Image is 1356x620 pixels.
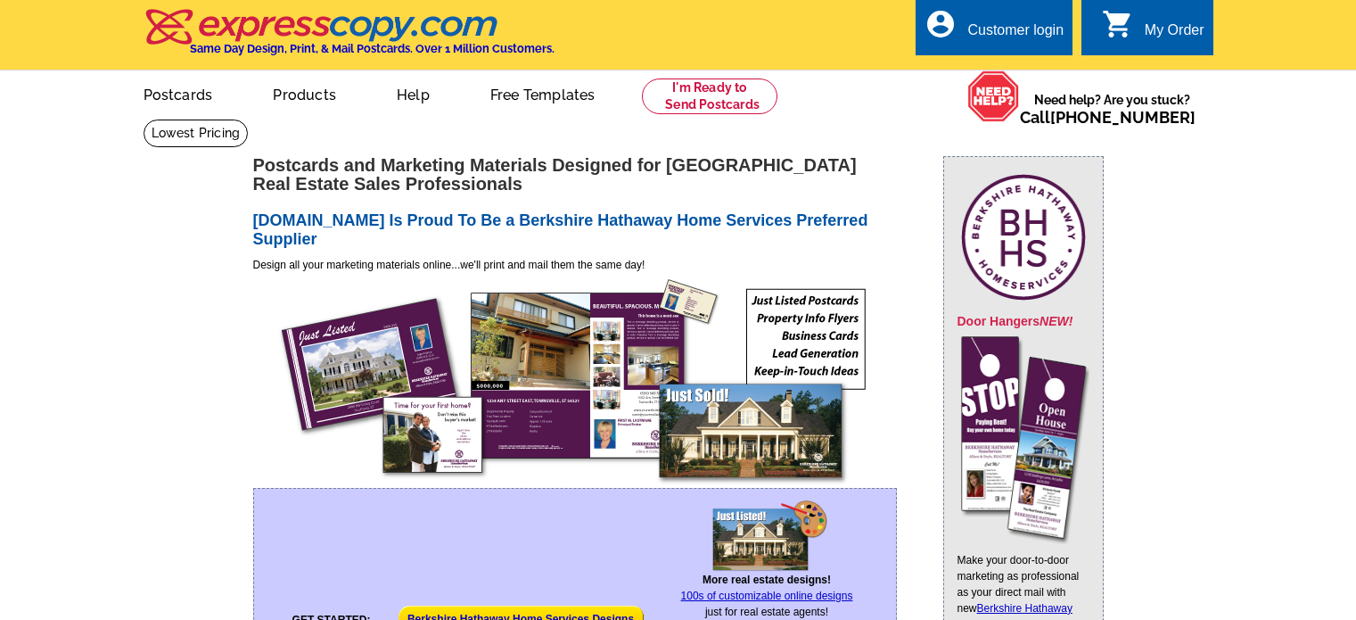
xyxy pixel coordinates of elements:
img: help [967,70,1020,122]
a: [PHONE_NUMBER] [1050,108,1196,127]
a: Postcards [115,72,242,114]
h2: [DOMAIN_NAME] Is Proud To Be a Berkshire Hathaway Home Services Preferred Supplier [253,211,914,250]
a: Products [244,72,365,114]
h3: Door Hangers [957,161,1089,329]
a: Same Day Design, Print, & Mail Postcards. Over 1 Million Customers. [144,21,555,55]
img: create a postcard online [707,500,827,572]
a: Free Templates [462,72,624,114]
i: shopping_cart [1102,8,1134,40]
img: Berkshire Hathaway Home Services door hangers [957,329,1089,552]
span: just for real estate agents! [681,574,853,618]
span: Call [1020,108,1196,127]
em: NEW! [1040,314,1072,328]
a: 100s of customizable online designs [681,590,853,602]
i: account_circle [925,8,957,40]
h1: Postcards and Marketing Materials Designed for [GEOGRAPHIC_DATA] Real Estate Sales Professionals [253,156,914,194]
img: Berkshire Hathaway Home Services Preferred Provider [957,170,1089,304]
span: Design all your marketing materials online...we'll print and mail them the same day! [253,259,645,271]
div: Customer login [967,22,1064,47]
strong: More real estate designs! [703,574,831,586]
a: account_circle Customer login [925,20,1064,42]
h4: Same Day Design, Print, & Mail Postcards. Over 1 Million Customers. [190,42,555,55]
span: Need help? Are you stuck? [1020,91,1204,127]
a: Help [368,72,458,114]
a: shopping_cart My Order [1102,20,1204,42]
img: Berkshire Hathaway Home Services postcard designs [256,276,880,485]
div: My Order [1145,22,1204,47]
